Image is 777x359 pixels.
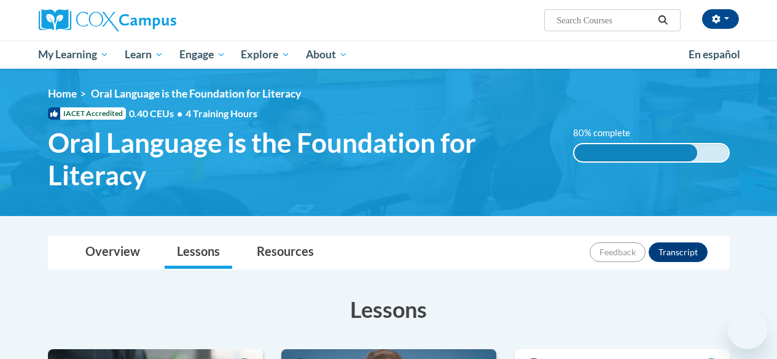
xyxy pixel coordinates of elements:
[48,294,730,325] h3: Lessons
[129,107,185,120] span: 0.40 CEUs
[29,41,748,69] div: Main menu
[165,236,232,269] a: Lessons
[38,47,109,62] span: My Learning
[179,47,225,62] span: Engage
[689,48,740,61] span: En español
[306,47,348,62] span: About
[298,41,356,69] a: About
[48,87,77,100] a: Home
[681,42,748,68] a: En español
[654,13,672,28] button: Search
[125,47,163,62] span: Learn
[702,9,739,29] button: Account Settings
[39,9,260,31] a: Cox Campus
[233,41,298,69] a: Explore
[244,236,326,269] a: Resources
[555,13,654,28] input: Search Courses
[649,242,708,262] button: Transcript
[73,236,152,269] a: Overview
[185,107,257,119] span: 4 Training Hours
[31,41,117,69] a: My Learning
[590,242,646,262] button: Feedback
[728,310,767,349] iframe: Button to launch messaging window
[574,144,698,161] div: 80% complete
[117,41,171,69] a: Learn
[39,9,176,31] img: Cox Campus
[241,47,290,62] span: Explore
[573,126,644,140] label: 80% complete
[171,41,233,69] a: Engage
[48,107,126,120] span: IACET Accredited
[48,126,555,191] span: Oral Language is the Foundation for Literacy
[177,107,182,119] span: •
[91,87,301,100] span: Oral Language is the Foundation for Literacy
